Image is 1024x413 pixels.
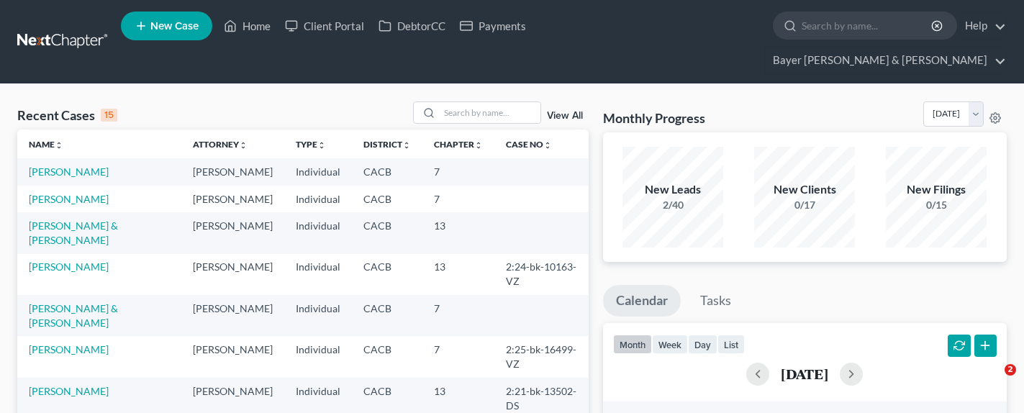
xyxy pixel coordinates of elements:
span: 2 [1005,364,1016,376]
td: Individual [284,295,352,336]
td: 13 [422,254,494,295]
button: month [613,335,652,354]
td: 7 [422,295,494,336]
a: Nameunfold_more [29,139,63,150]
a: [PERSON_NAME] & [PERSON_NAME] [29,302,118,329]
a: Bayer [PERSON_NAME] & [PERSON_NAME] [766,47,1006,73]
td: [PERSON_NAME] [181,212,284,253]
td: [PERSON_NAME] [181,186,284,212]
td: 2:25-bk-16499-VZ [494,336,589,377]
a: Client Portal [278,13,371,39]
button: week [652,335,688,354]
td: Individual [284,336,352,377]
div: New Clients [754,181,855,198]
h3: Monthly Progress [603,109,705,127]
td: Individual [284,186,352,212]
td: 7 [422,158,494,185]
a: [PERSON_NAME] [29,385,109,397]
a: [PERSON_NAME] [29,260,109,273]
a: Tasks [687,285,744,317]
span: New Case [150,21,199,32]
td: CACB [352,336,422,377]
i: unfold_more [55,141,63,150]
a: Districtunfold_more [363,139,411,150]
td: 2:24-bk-10163-VZ [494,254,589,295]
a: Attorneyunfold_more [193,139,248,150]
div: 2/40 [622,198,723,212]
button: list [717,335,745,354]
td: CACB [352,254,422,295]
a: Payments [453,13,533,39]
i: unfold_more [317,141,326,150]
h2: [DATE] [781,366,828,381]
td: 13 [422,212,494,253]
i: unfold_more [543,141,552,150]
i: unfold_more [474,141,483,150]
a: [PERSON_NAME] [29,193,109,205]
a: DebtorCC [371,13,453,39]
iframe: Intercom live chat [975,364,1010,399]
td: CACB [352,212,422,253]
div: 0/17 [754,198,855,212]
td: [PERSON_NAME] [181,158,284,185]
td: [PERSON_NAME] [181,254,284,295]
td: 7 [422,186,494,212]
div: 15 [101,109,117,122]
div: New Leads [622,181,723,198]
a: [PERSON_NAME] [29,343,109,355]
td: CACB [352,295,422,336]
div: Recent Cases [17,106,117,124]
i: unfold_more [239,141,248,150]
td: [PERSON_NAME] [181,295,284,336]
a: Calendar [603,285,681,317]
button: day [688,335,717,354]
div: New Filings [886,181,987,198]
a: Help [958,13,1006,39]
a: [PERSON_NAME] & [PERSON_NAME] [29,219,118,246]
input: Search by name... [802,12,933,39]
a: [PERSON_NAME] [29,165,109,178]
td: CACB [352,158,422,185]
td: Individual [284,158,352,185]
td: Individual [284,254,352,295]
a: Typeunfold_more [296,139,326,150]
td: CACB [352,186,422,212]
input: Search by name... [440,102,540,123]
a: View All [547,111,583,121]
a: Case Nounfold_more [506,139,552,150]
td: 7 [422,336,494,377]
td: [PERSON_NAME] [181,336,284,377]
div: 0/15 [886,198,987,212]
a: Chapterunfold_more [434,139,483,150]
a: Home [217,13,278,39]
i: unfold_more [402,141,411,150]
td: Individual [284,212,352,253]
